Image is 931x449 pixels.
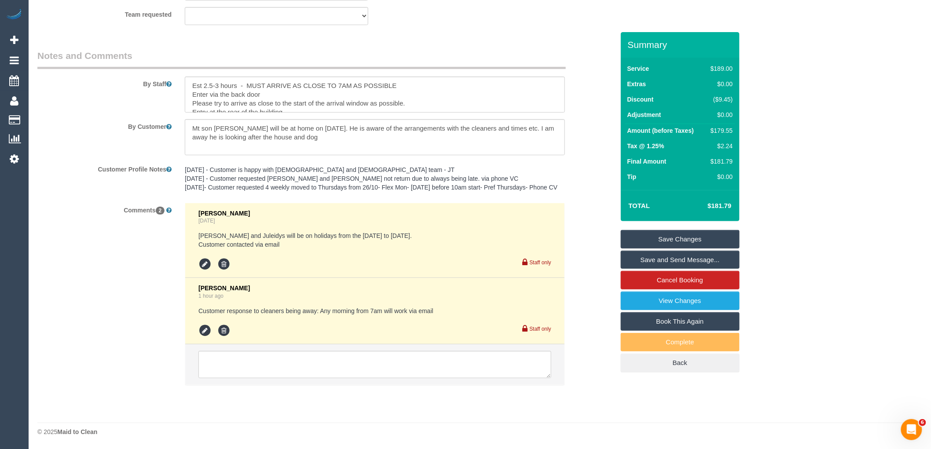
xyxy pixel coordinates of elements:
label: Tip [627,172,637,181]
div: $2.24 [707,142,733,150]
label: Team requested [31,7,178,19]
div: $181.79 [707,157,733,166]
label: Final Amount [627,157,667,166]
label: Comments [31,203,178,215]
a: Book This Again [621,312,740,331]
div: $0.00 [707,110,733,119]
a: Back [621,354,740,372]
label: By Customer [31,119,178,131]
a: 1 hour ago [198,293,224,299]
h3: Summary [628,40,735,50]
pre: [DATE] - Customer is happy with [DEMOGRAPHIC_DATA] and [DEMOGRAPHIC_DATA] team - JT [DATE] - Cust... [185,165,565,192]
label: By Staff [31,77,178,88]
div: ($9.45) [707,95,733,104]
label: Customer Profile Notes [31,162,178,174]
span: [PERSON_NAME] [198,210,250,217]
a: Save Changes [621,230,740,248]
span: 2 [156,207,165,215]
div: $0.00 [707,172,733,181]
strong: Maid to Clean [57,428,97,435]
pre: [PERSON_NAME] and Juleidys will be on holidays from the [DATE] to [DATE]. Customer contacted via ... [198,231,551,249]
label: Discount [627,95,654,104]
legend: Notes and Comments [37,49,566,69]
small: Staff only [530,326,551,332]
div: $0.00 [707,80,733,88]
img: Automaid Logo [5,9,23,21]
a: Cancel Booking [621,271,740,289]
label: Adjustment [627,110,661,119]
div: $189.00 [707,64,733,73]
small: Staff only [530,259,551,266]
div: © 2025 [37,427,922,436]
div: $179.55 [707,126,733,135]
label: Extras [627,80,646,88]
a: View Changes [621,292,740,310]
label: Tax @ 1.25% [627,142,664,150]
span: [PERSON_NAME] [198,285,250,292]
iframe: Intercom live chat [901,419,922,440]
h4: $181.79 [681,202,731,210]
pre: Customer response to cleaners being away: Any morning from 7am will work via email [198,307,551,315]
strong: Total [629,202,650,209]
span: 6 [919,419,926,426]
label: Service [627,64,649,73]
label: Amount (before Taxes) [627,126,694,135]
a: [DATE] [198,218,215,224]
a: Save and Send Message... [621,251,740,269]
